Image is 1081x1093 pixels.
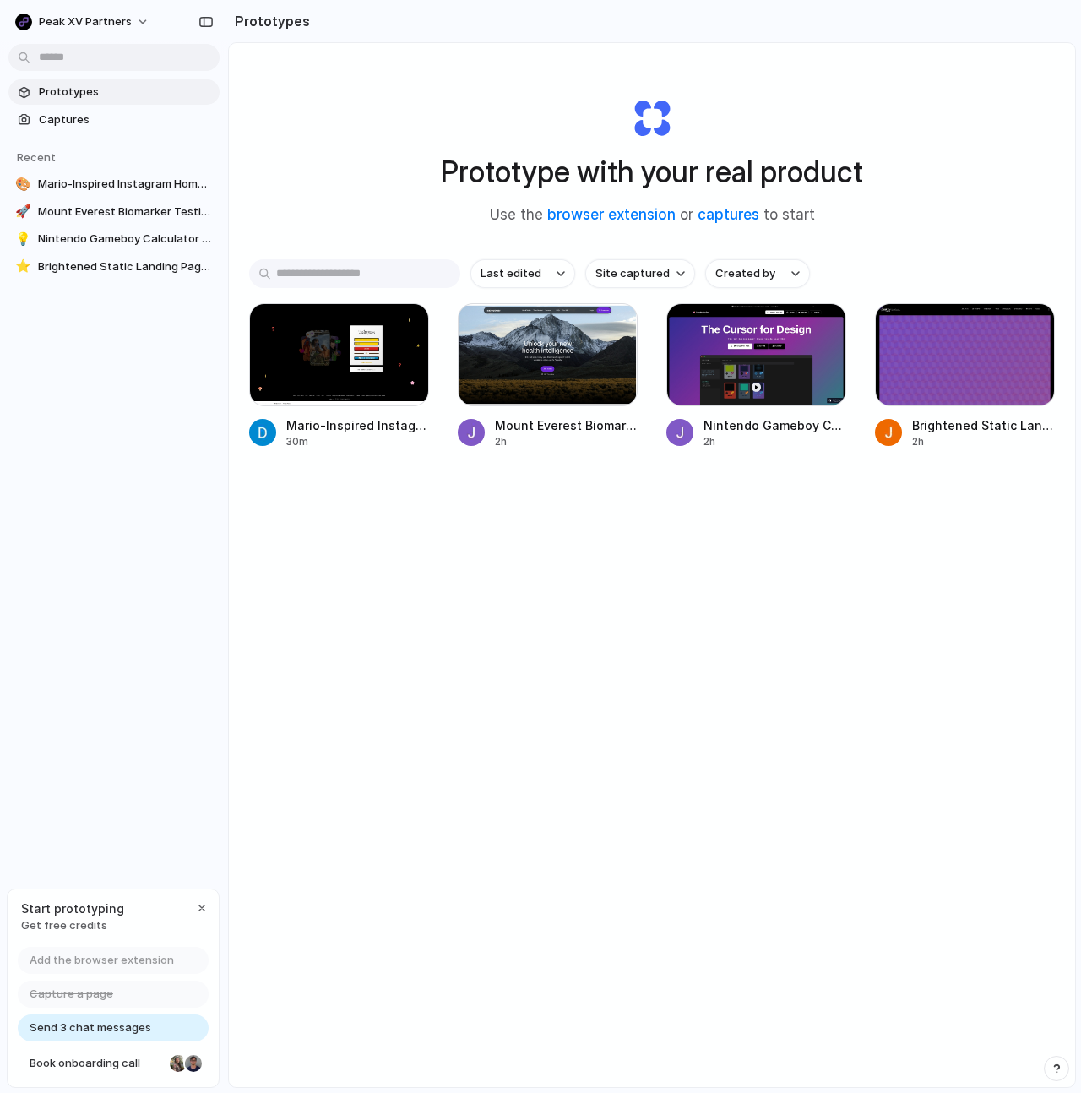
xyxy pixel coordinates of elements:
[30,1020,151,1036] span: Send 3 chat messages
[703,416,846,434] span: Nintendo Gameboy Calculator Design
[286,434,429,449] div: 30m
[481,265,541,282] span: Last edited
[705,259,810,288] button: Created by
[912,434,1055,449] div: 2h
[39,111,213,128] span: Captures
[30,986,113,1003] span: Capture a page
[470,259,575,288] button: Last edited
[458,303,638,449] a: Mount Everest Biomarker Testing in PurpleMount Everest Biomarker Testing in Purple2h
[666,303,846,449] a: Nintendo Gameboy Calculator DesignNintendo Gameboy Calculator Design2h
[183,1053,204,1074] div: Christian Iacullo
[39,14,132,30] span: Peak XV Partners
[495,416,638,434] span: Mount Everest Biomarker Testing in Purple
[249,303,429,449] a: Mario-Inspired Instagram Homepage DesignMario-Inspired Instagram Homepage Design30m
[595,265,670,282] span: Site captured
[30,952,174,969] span: Add the browser extension
[15,204,31,220] div: 🚀
[585,259,695,288] button: Site captured
[875,303,1055,449] a: Brightened Static Landing Page for Peak XVBrightened Static Landing Page for Peak XV2h
[30,1055,163,1072] span: Book onboarding call
[39,84,213,101] span: Prototypes
[8,79,220,105] a: Prototypes
[38,176,213,193] span: Mario-Inspired Instagram Homepage Design
[18,1050,209,1077] a: Book onboarding call
[703,434,846,449] div: 2h
[547,206,676,223] a: browser extension
[441,150,863,194] h1: Prototype with your real product
[15,258,31,275] div: ⭐
[21,917,124,934] span: Get free credits
[15,231,31,247] div: 💡
[8,171,220,197] a: 🎨Mario-Inspired Instagram Homepage Design
[21,900,124,917] span: Start prototyping
[912,416,1055,434] span: Brightened Static Landing Page for Peak XV
[490,204,815,226] span: Use the or to start
[15,176,31,193] div: 🎨
[168,1053,188,1074] div: Nicole Kubica
[38,258,213,275] span: Brightened Static Landing Page for Peak XV
[286,416,429,434] span: Mario-Inspired Instagram Homepage Design
[495,434,638,449] div: 2h
[8,226,220,252] a: 💡Nintendo Gameboy Calculator Design
[38,204,213,220] span: Mount Everest Biomarker Testing in Purple
[8,107,220,133] a: Captures
[715,265,775,282] span: Created by
[228,11,310,31] h2: Prototypes
[8,199,220,225] a: 🚀Mount Everest Biomarker Testing in Purple
[17,150,56,164] span: Recent
[38,231,213,247] span: Nintendo Gameboy Calculator Design
[698,206,759,223] a: captures
[8,254,220,280] a: ⭐Brightened Static Landing Page for Peak XV
[8,8,158,35] button: Peak XV Partners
